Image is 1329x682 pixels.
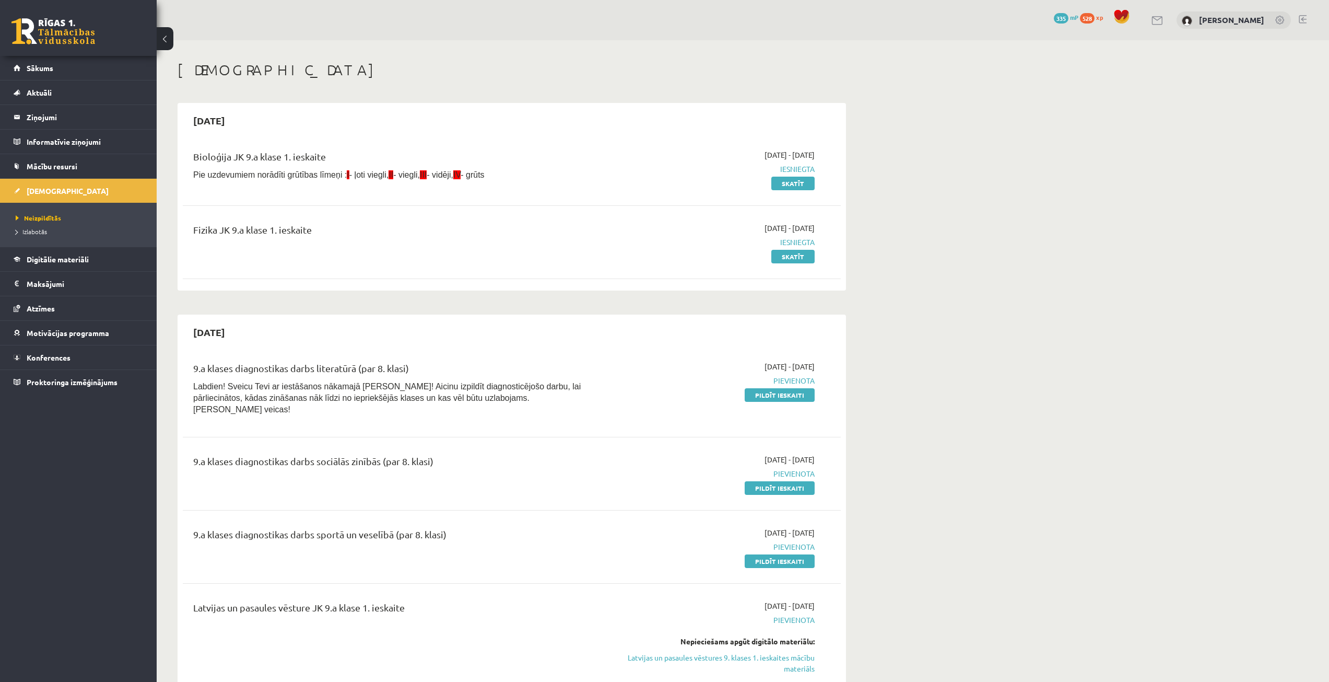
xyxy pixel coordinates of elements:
[420,170,427,179] span: III
[618,615,815,626] span: Pievienota
[14,56,144,80] a: Sākums
[745,481,815,495] a: Pildīt ieskaiti
[771,250,815,263] a: Skatīt
[27,63,53,73] span: Sākums
[183,108,236,133] h2: [DATE]
[765,527,815,538] span: [DATE] - [DATE]
[16,227,47,236] span: Izlabotās
[618,636,815,647] div: Nepieciešams apgūt digitālo materiālu:
[27,272,144,296] legend: Maksājumi
[1054,13,1078,21] a: 335 mP
[14,272,144,296] a: Maksājumi
[1182,16,1192,26] img: Alekss Kozlovskis
[618,237,815,248] span: Iesniegta
[16,227,146,236] a: Izlabotās
[347,170,349,179] span: I
[14,321,144,345] a: Motivācijas programma
[1096,13,1103,21] span: xp
[27,304,55,313] span: Atzīmes
[453,170,461,179] span: IV
[1070,13,1078,21] span: mP
[14,247,144,271] a: Digitālie materiāli
[14,296,144,320] a: Atzīmes
[389,170,393,179] span: II
[1080,13,1108,21] a: 528 xp
[193,170,485,179] span: Pie uzdevumiem norādīti grūtības līmeņi : - ļoti viegli, - viegli, - vidēji, - grūts
[193,361,602,380] div: 9.a klases diagnostikas darbs literatūrā (par 8. klasi)
[27,377,117,387] span: Proktoringa izmēģinājums
[14,179,144,203] a: [DEMOGRAPHIC_DATA]
[193,149,602,169] div: Bioloģija JK 9.a klase 1. ieskaite
[745,554,815,568] a: Pildīt ieskaiti
[618,652,815,674] a: Latvijas un pasaules vēstures 9. klases 1. ieskaites mācību materiāls
[193,382,581,414] span: Labdien! Sveicu Tevi ar iestāšanos nākamajā [PERSON_NAME]! Aicinu izpildīt diagnosticējošo darbu,...
[193,223,602,242] div: Fizika JK 9.a klase 1. ieskaite
[771,177,815,190] a: Skatīt
[618,164,815,175] span: Iesniegta
[765,600,815,611] span: [DATE] - [DATE]
[193,527,602,547] div: 9.a klases diagnostikas darbs sportā un veselībā (par 8. klasi)
[27,88,52,97] span: Aktuāli
[183,320,236,344] h2: [DATE]
[27,161,77,171] span: Mācību resursi
[1080,13,1095,24] span: 528
[618,468,815,479] span: Pievienota
[14,345,144,369] a: Konferences
[11,18,95,44] a: Rīgas 1. Tālmācības vidusskola
[193,454,602,473] div: 9.a klases diagnostikas darbs sociālās zinībās (par 8. klasi)
[16,214,61,222] span: Neizpildītās
[14,80,144,105] a: Aktuāli
[765,454,815,465] span: [DATE] - [DATE]
[27,353,70,362] span: Konferences
[27,328,109,338] span: Motivācijas programma
[1199,15,1264,25] a: [PERSON_NAME]
[1054,13,1068,24] span: 335
[765,361,815,372] span: [DATE] - [DATE]
[14,105,144,129] a: Ziņojumi
[27,186,109,195] span: [DEMOGRAPHIC_DATA]
[193,600,602,620] div: Latvijas un pasaules vēsture JK 9.a klase 1. ieskaite
[178,61,846,79] h1: [DEMOGRAPHIC_DATA]
[27,130,144,154] legend: Informatīvie ziņojumi
[14,130,144,154] a: Informatīvie ziņojumi
[618,541,815,552] span: Pievienota
[27,105,144,129] legend: Ziņojumi
[16,213,146,223] a: Neizpildītās
[765,149,815,160] span: [DATE] - [DATE]
[765,223,815,234] span: [DATE] - [DATE]
[618,375,815,386] span: Pievienota
[14,154,144,178] a: Mācību resursi
[27,255,89,264] span: Digitālie materiāli
[14,370,144,394] a: Proktoringa izmēģinājums
[745,388,815,402] a: Pildīt ieskaiti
